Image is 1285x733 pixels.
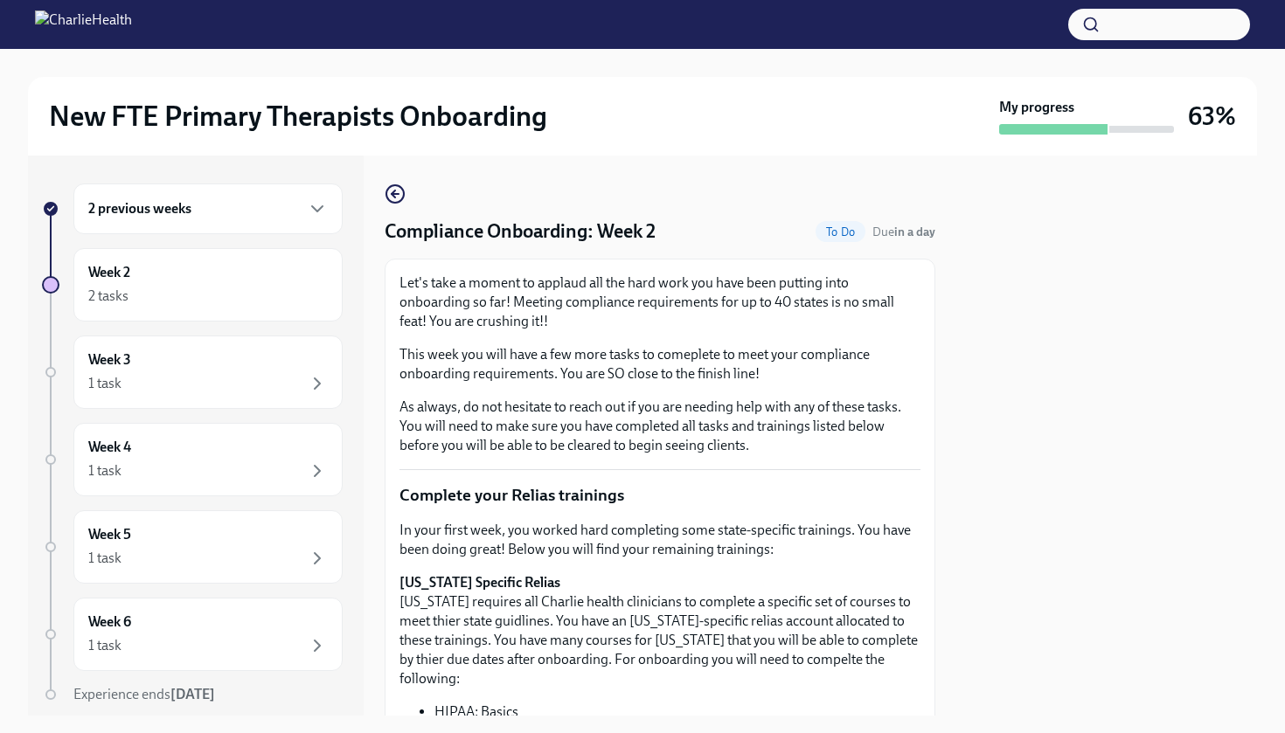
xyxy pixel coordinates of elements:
h2: New FTE Primary Therapists Onboarding [49,99,547,134]
p: [US_STATE] requires all Charlie health clinicians to complete a specific set of courses to meet t... [399,573,920,688]
span: To Do [816,225,865,239]
a: Week 41 task [42,423,343,496]
p: This week you will have a few more tasks to comeplete to meet your compliance onboarding requirem... [399,345,920,384]
p: As always, do not hesitate to reach out if you are needing help with any of these tasks. You will... [399,398,920,455]
p: In your first week, you worked hard completing some state-specific trainings. You have been doing... [399,521,920,559]
h6: Week 3 [88,350,131,370]
div: 2 previous weeks [73,183,343,234]
img: CharlieHealth [35,10,132,38]
strong: My progress [999,98,1074,117]
h6: Week 2 [88,263,130,282]
h6: 2 previous weeks [88,199,191,218]
div: 1 task [88,549,122,568]
div: 1 task [88,461,122,481]
strong: in a day [894,225,935,239]
p: Complete your Relias trainings [399,484,920,507]
span: Due [872,225,935,239]
h6: Week 5 [88,525,131,544]
div: 2 tasks [88,287,128,306]
h4: Compliance Onboarding: Week 2 [385,218,656,245]
li: HIPAA: Basics [434,702,920,722]
strong: [DATE] [170,686,215,702]
a: Week 31 task [42,335,343,409]
a: Week 61 task [42,598,343,671]
a: Week 22 tasks [42,248,343,322]
a: Week 51 task [42,510,343,584]
span: August 30th, 2025 10:00 [872,224,935,240]
div: 1 task [88,636,122,655]
strong: [US_STATE] Specific Relias [399,574,560,591]
p: Let's take a moment to applaud all the hard work you have been putting into onboarding so far! Me... [399,273,920,331]
h6: Week 6 [88,612,131,632]
span: Experience ends [73,686,215,702]
div: 1 task [88,374,122,393]
h3: 63% [1188,100,1236,132]
h6: Week 4 [88,438,131,457]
